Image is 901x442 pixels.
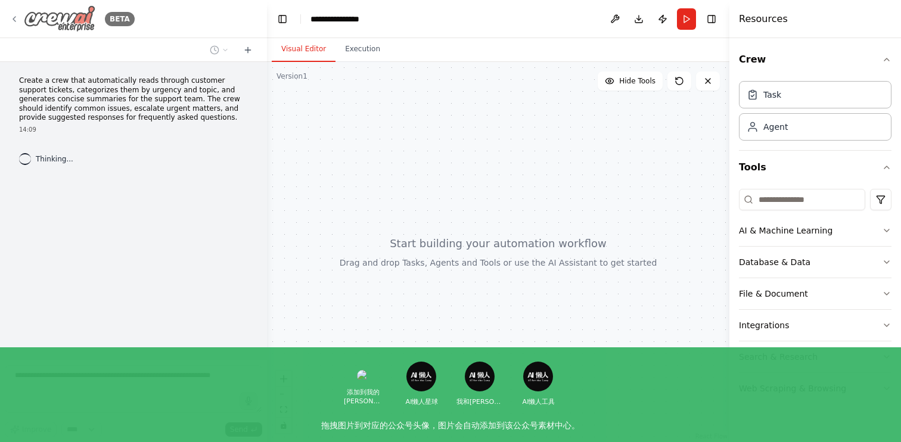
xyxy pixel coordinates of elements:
button: Hide left sidebar [274,11,291,27]
div: Version 1 [276,71,307,81]
h4: Resources [739,12,788,26]
div: Crew [739,76,891,150]
img: Logo [24,5,95,32]
button: Start a new chat [238,43,257,57]
span: Hide Tools [619,76,655,86]
button: Visual Editor [272,37,335,62]
p: Create a crew that automatically reads through customer support tickets, categorizes them by urge... [19,76,248,123]
button: Execution [335,37,390,62]
button: AI & Machine Learning [739,215,891,246]
button: Crew [739,43,891,76]
div: Tools [739,184,891,414]
button: Hide Tools [598,71,663,91]
div: BETA [105,12,135,26]
button: Search & Research [739,341,891,372]
div: 14:09 [19,125,248,134]
span: Thinking... [36,154,73,164]
button: Tools [739,151,891,184]
nav: breadcrumb [310,13,372,25]
button: Hide right sidebar [703,11,720,27]
button: Integrations [739,310,891,341]
div: Task [763,89,781,101]
button: Database & Data [739,247,891,278]
button: Switch to previous chat [205,43,234,57]
div: Agent [763,121,788,133]
button: File & Document [739,278,891,309]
